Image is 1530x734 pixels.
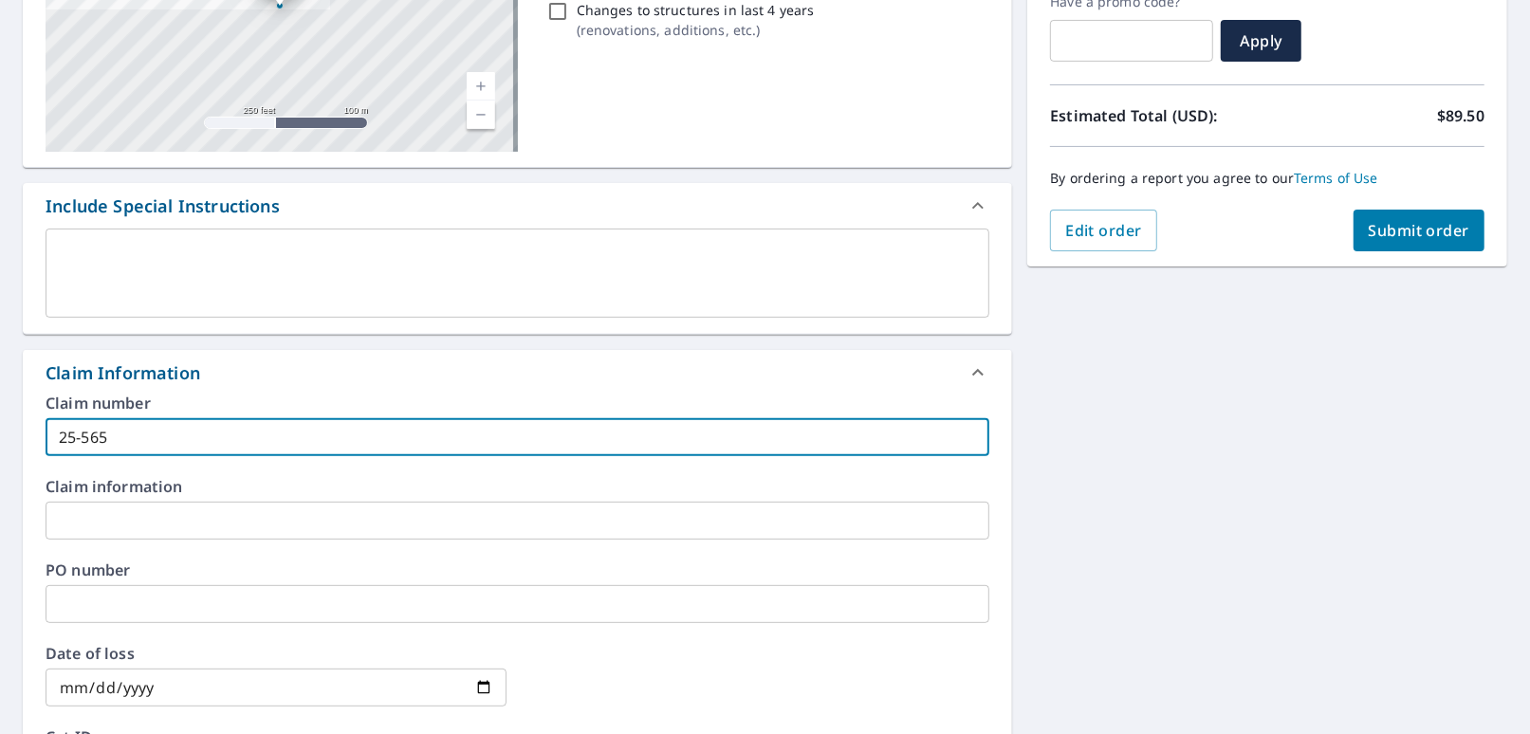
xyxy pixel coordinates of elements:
[1065,220,1142,241] span: Edit order
[46,562,989,578] label: PO number
[23,183,1012,229] div: Include Special Instructions
[577,20,815,40] p: ( renovations, additions, etc. )
[46,360,200,386] div: Claim Information
[1050,170,1484,187] p: By ordering a report you agree to our
[1221,20,1301,62] button: Apply
[1050,104,1267,127] p: Estimated Total (USD):
[46,395,989,411] label: Claim number
[23,350,1012,395] div: Claim Information
[1236,30,1286,51] span: Apply
[467,101,495,129] a: Current Level 17, Zoom Out
[1050,210,1157,251] button: Edit order
[1369,220,1470,241] span: Submit order
[46,646,507,661] label: Date of loss
[46,193,280,219] div: Include Special Instructions
[1294,169,1378,187] a: Terms of Use
[1354,210,1485,251] button: Submit order
[46,479,989,494] label: Claim information
[467,72,495,101] a: Current Level 17, Zoom In
[1437,104,1484,127] p: $89.50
